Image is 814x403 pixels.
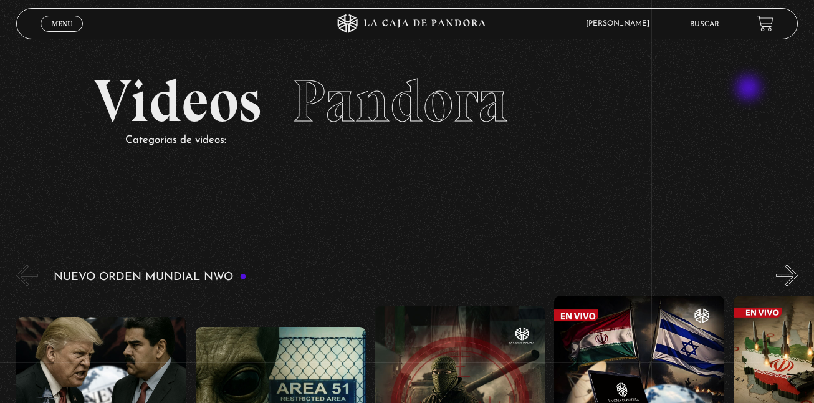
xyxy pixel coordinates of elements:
[94,72,719,131] h2: Videos
[54,271,247,283] h3: Nuevo Orden Mundial NWO
[292,66,508,137] span: Pandora
[776,265,798,286] button: Next
[47,31,77,39] span: Cerrar
[690,21,719,28] a: Buscar
[125,131,719,150] p: Categorías de videos:
[580,20,662,27] span: [PERSON_NAME]
[52,20,72,27] span: Menu
[757,15,773,32] a: View your shopping cart
[16,265,38,286] button: Previous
